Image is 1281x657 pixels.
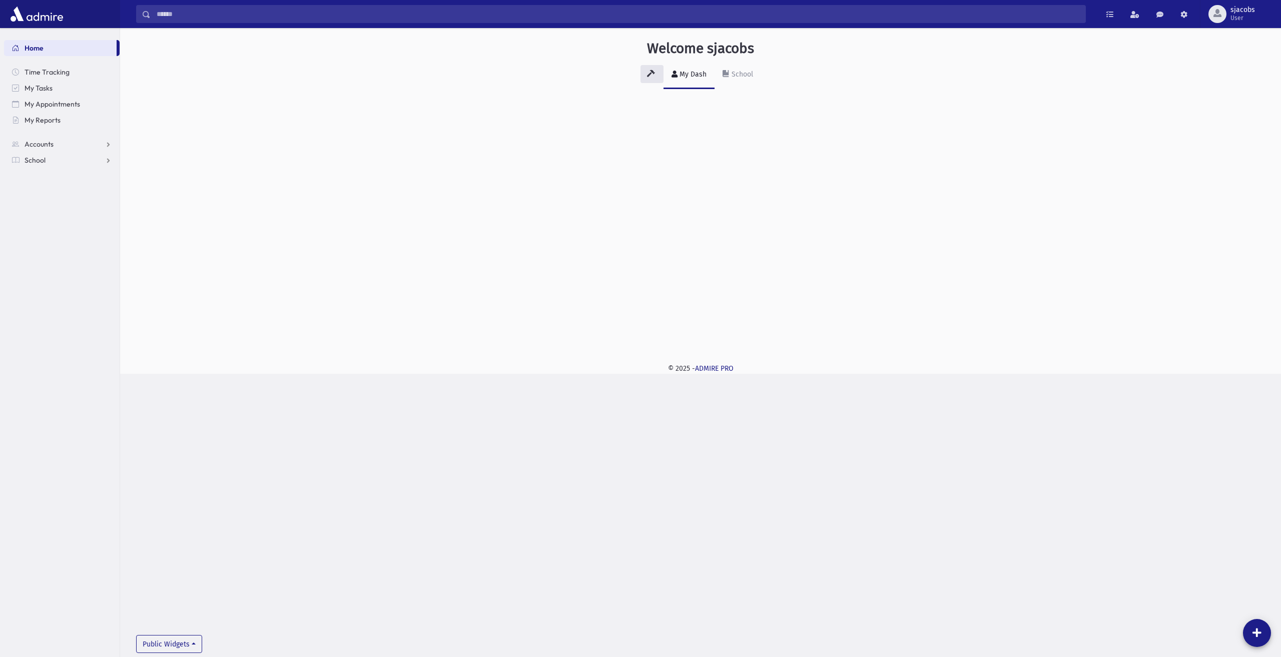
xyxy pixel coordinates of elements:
[664,61,715,89] a: My Dash
[4,40,117,56] a: Home
[678,70,707,79] div: My Dash
[4,136,120,152] a: Accounts
[25,100,80,109] span: My Appointments
[136,635,202,653] button: Public Widgets
[136,363,1265,374] div: © 2025 -
[1230,14,1255,22] span: User
[4,112,120,128] a: My Reports
[715,61,761,89] a: School
[25,116,61,125] span: My Reports
[1230,6,1255,14] span: sjacobs
[25,44,44,53] span: Home
[8,4,66,24] img: AdmirePro
[4,152,120,168] a: School
[4,64,120,80] a: Time Tracking
[25,68,70,77] span: Time Tracking
[151,5,1085,23] input: Search
[647,40,754,57] h3: Welcome sjacobs
[695,364,734,373] a: ADMIRE PRO
[730,70,753,79] div: School
[4,80,120,96] a: My Tasks
[4,96,120,112] a: My Appointments
[25,156,46,165] span: School
[25,140,54,149] span: Accounts
[25,84,53,93] span: My Tasks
